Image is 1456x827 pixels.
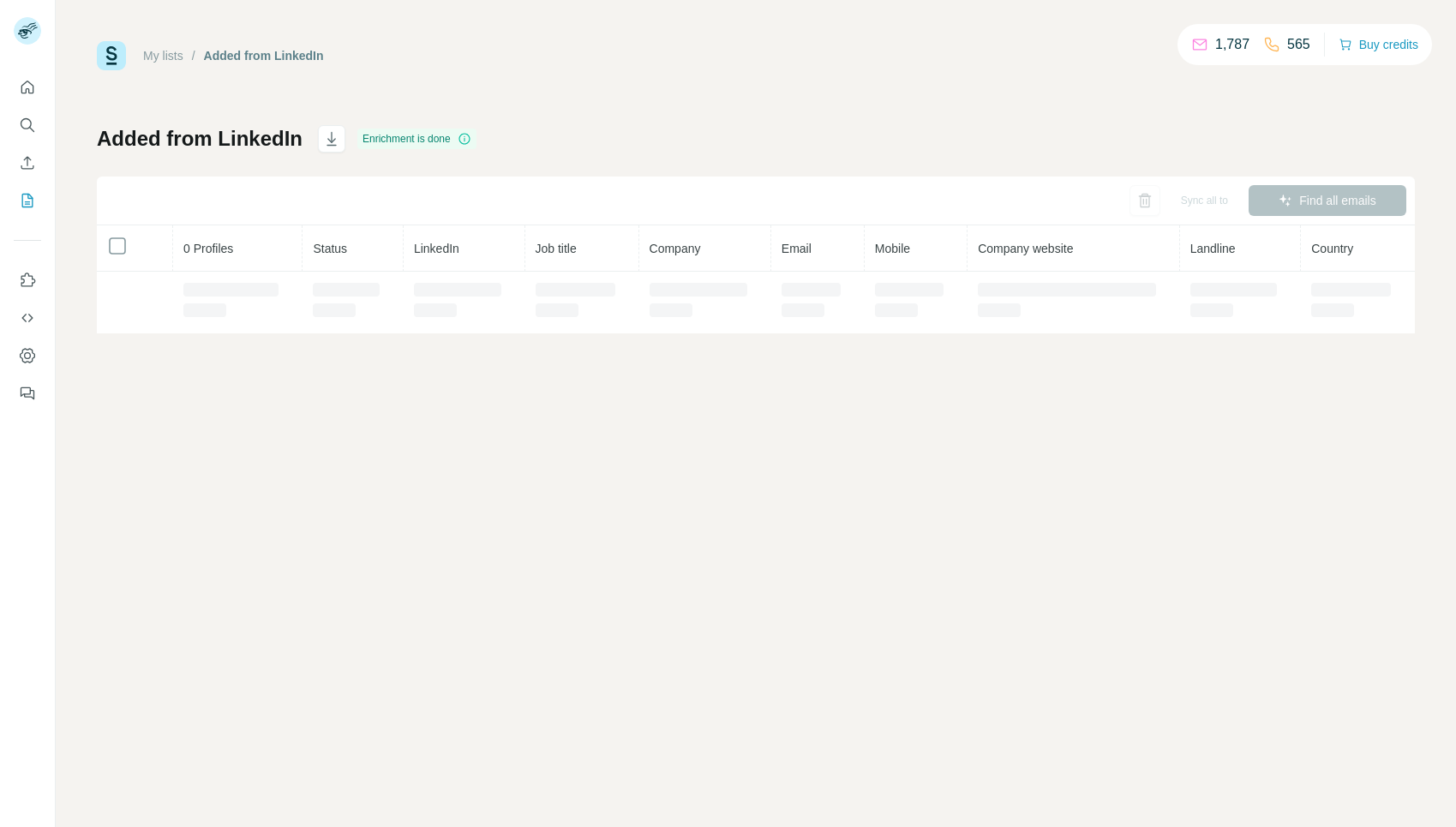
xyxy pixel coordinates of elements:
button: Enrich CSV [14,147,41,178]
button: Search [14,110,41,141]
li: / [192,47,195,64]
button: Dashboard [14,340,41,371]
button: My lists [14,185,41,216]
p: 1,787 [1215,34,1249,55]
p: 565 [1287,34,1310,55]
img: Surfe Logo [97,41,126,70]
span: Landline [1190,242,1236,255]
span: Mobile [875,242,910,255]
span: Company website [978,242,1073,255]
button: Use Surfe on LinkedIn [14,265,41,296]
span: Job title [536,242,577,255]
h1: Added from LinkedIn [97,125,303,153]
div: Enrichment is done [357,129,476,149]
div: Added from LinkedIn [204,47,324,64]
a: My lists [143,49,183,63]
span: Country [1311,242,1353,255]
button: Buy credits [1339,33,1418,57]
button: Quick start [14,72,41,103]
span: 0 Profiles [183,242,233,255]
span: LinkedIn [414,242,459,255]
button: Use Surfe API [14,303,41,333]
span: Status [313,242,347,255]
span: Email [782,242,812,255]
button: Feedback [14,378,41,409]
span: Company [650,242,701,255]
